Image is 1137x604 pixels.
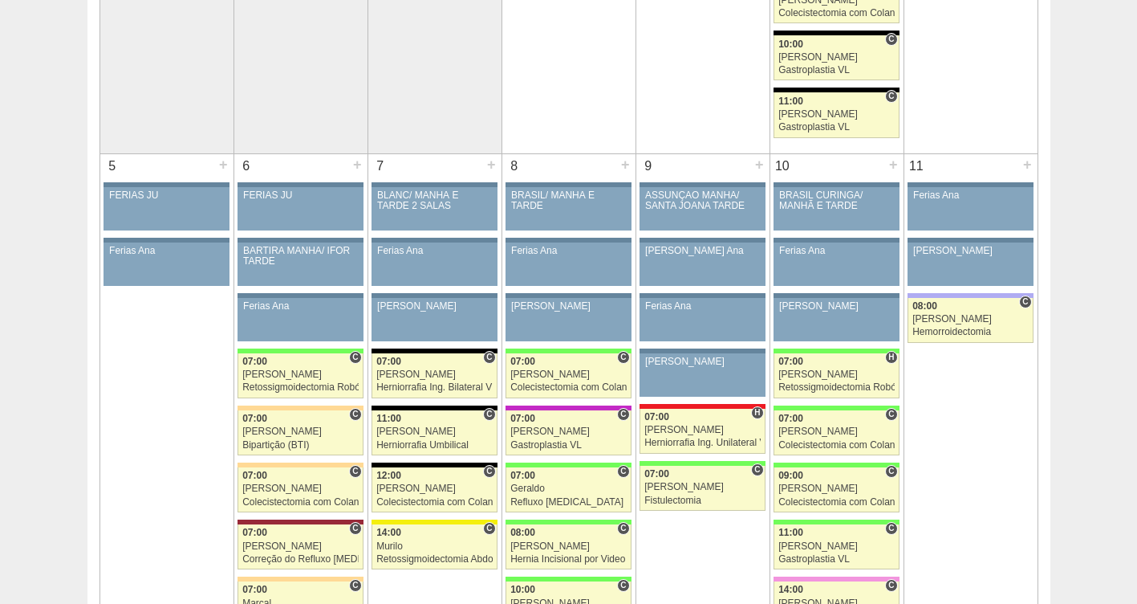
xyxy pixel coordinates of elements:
[912,327,1029,337] div: Hemorroidectomia
[644,438,761,448] div: Herniorrafia Ing. Unilateral VL
[376,440,493,451] div: Herniorrafia Umbilical
[778,426,895,437] div: [PERSON_NAME]
[238,520,363,524] div: Key: Sírio Libanês
[751,406,763,419] span: Hospital
[617,579,629,592] span: Consultório
[100,154,125,178] div: 5
[376,470,401,481] span: 12:00
[242,369,359,380] div: [PERSON_NAME]
[885,579,897,592] span: Consultório
[349,522,361,535] span: Consultório
[779,246,894,256] div: Ferias Ana
[483,465,495,478] span: Consultório
[774,577,899,582] div: Key: Albert Einstein
[349,351,361,364] span: Consultório
[104,187,229,231] a: FERIAS JU
[242,497,359,508] div: Colecistectomia com Colangiografia VL
[104,238,229,243] div: Key: Aviso
[351,154,364,175] div: +
[778,65,895,75] div: Gastroplastia VL
[774,182,899,187] div: Key: Aviso
[887,154,900,175] div: +
[774,353,899,398] a: H 07:00 [PERSON_NAME] Retossigmoidectomia Robótica
[511,246,626,256] div: Ferias Ana
[372,293,497,298] div: Key: Aviso
[778,541,895,552] div: [PERSON_NAME]
[617,351,629,364] span: Consultório
[349,408,361,421] span: Consultório
[908,238,1033,243] div: Key: Aviso
[372,349,497,353] div: Key: Blanc
[774,520,899,524] div: Key: Brasil
[506,524,631,569] a: C 08:00 [PERSON_NAME] Hernia Incisional por Video
[485,154,498,175] div: +
[770,154,795,178] div: 10
[242,413,267,424] span: 07:00
[510,484,627,494] div: Geraldo
[506,238,631,243] div: Key: Aviso
[640,349,765,353] div: Key: Aviso
[778,39,803,50] span: 10:00
[376,554,493,565] div: Retossigmoidectomia Abdominal VL
[376,382,493,393] div: Herniorrafia Ing. Bilateral VL
[774,187,899,231] a: BRASIL CURINGA/ MANHÃ E TARDE
[372,243,497,286] a: Ferias Ana
[753,154,766,175] div: +
[483,351,495,364] span: Consultório
[242,484,359,494] div: [PERSON_NAME]
[885,465,897,478] span: Consultório
[511,190,626,211] div: BRASIL/ MANHÃ E TARDE
[774,293,899,298] div: Key: Aviso
[217,154,230,175] div: +
[640,187,765,231] a: ASSUNÇÃO MANHÃ/ SANTA JOANA TARDE
[372,298,497,341] a: [PERSON_NAME]
[774,467,899,512] a: C 09:00 [PERSON_NAME] Colecistectomia com Colangiografia VL
[377,190,492,211] div: BLANC/ MANHÃ E TARDE 2 SALAS
[645,190,760,211] div: ASSUNÇÃO MANHÃ/ SANTA JOANA TARDE
[778,96,803,107] span: 11:00
[372,467,497,512] a: C 12:00 [PERSON_NAME] Colecistectomia com Colangiografia VL
[774,238,899,243] div: Key: Aviso
[506,353,631,398] a: C 07:00 [PERSON_NAME] Colecistectomia com Colangiografia VL
[640,353,765,397] a: [PERSON_NAME]
[645,357,760,367] div: [PERSON_NAME]
[778,413,803,424] span: 07:00
[238,577,363,582] div: Key: Bartira
[778,527,803,538] span: 11:00
[510,382,627,393] div: Colecistectomia com Colangiografia VL
[778,356,803,367] span: 07:00
[372,353,497,398] a: C 07:00 [PERSON_NAME] Herniorrafia Ing. Bilateral VL
[242,470,267,481] span: 07:00
[510,584,535,595] span: 10:00
[506,349,631,353] div: Key: Brasil
[908,187,1033,231] a: Ferias Ana
[774,92,899,137] a: C 11:00 [PERSON_NAME] Gastroplastia VL
[242,356,267,367] span: 07:00
[510,541,627,552] div: [PERSON_NAME]
[372,410,497,455] a: C 11:00 [PERSON_NAME] Herniorrafia Umbilical
[778,382,895,393] div: Retossigmoidectomia Robótica
[778,584,803,595] span: 14:00
[104,243,229,286] a: Ferias Ana
[885,351,897,364] span: Hospital
[774,463,899,467] div: Key: Brasil
[510,527,535,538] span: 08:00
[372,463,497,467] div: Key: Blanc
[238,524,363,569] a: C 07:00 [PERSON_NAME] Correção do Refluxo [MEDICAL_DATA] esofágico Robótico
[238,243,363,286] a: BARTIRA MANHÃ/ IFOR TARDE
[640,409,765,454] a: H 07:00 [PERSON_NAME] Herniorrafia Ing. Unilateral VL
[510,470,535,481] span: 07:00
[885,408,897,421] span: Consultório
[372,187,497,231] a: BLANC/ MANHÃ E TARDE 2 SALAS
[779,301,894,312] div: [PERSON_NAME]
[377,301,492,312] div: [PERSON_NAME]
[238,187,363,231] a: FERIAS JU
[502,154,527,178] div: 8
[243,301,358,312] div: Ferias Ana
[908,298,1033,343] a: C 08:00 [PERSON_NAME] Hemorroidectomia
[511,301,626,312] div: [PERSON_NAME]
[506,520,631,524] div: Key: Brasil
[506,293,631,298] div: Key: Aviso
[617,522,629,535] span: Consultório
[242,426,359,437] div: [PERSON_NAME]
